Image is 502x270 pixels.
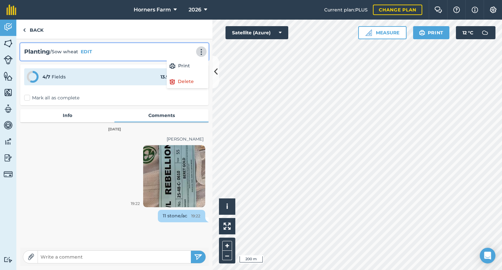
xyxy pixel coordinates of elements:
img: Loading spinner [143,145,205,207]
button: – [222,251,232,260]
img: svg+xml;base64,PHN2ZyB4bWxucz0iaHR0cDovL3d3dy53My5vcmcvMjAwMC9zdmciIHdpZHRoPSIyNSIgaGVpZ2h0PSIyNC... [194,253,202,261]
img: svg+xml;base64,PD94bWwgdmVyc2lvbj0iMS4wIiBlbmNvZGluZz0idXRmLTgiPz4KPCEtLSBHZW5lcmF0b3I6IEFkb2JlIE... [4,137,13,146]
h2: Planting [24,47,50,57]
img: A question mark icon [453,7,460,13]
button: Measure [358,26,407,39]
img: svg+xml;base64,PHN2ZyB4bWxucz0iaHR0cDovL3d3dy53My5vcmcvMjAwMC9zdmciIHdpZHRoPSIyMCIgaGVpZ2h0PSIyNC... [197,49,205,55]
button: + [222,241,232,251]
img: svg+xml;base64,PHN2ZyB4bWxucz0iaHR0cDovL3d3dy53My5vcmcvMjAwMC9zdmciIHdpZHRoPSIxNyIgaGVpZ2h0PSIxNy... [472,6,478,14]
img: Ruler icon [365,29,372,36]
img: Paperclip icon [28,254,34,260]
strong: 4 / 7 [42,74,50,80]
div: [DATE] [20,127,209,132]
img: svg+xml;base64,PHN2ZyB4bWxucz0iaHR0cDovL3d3dy53My5vcmcvMjAwMC9zdmciIHdpZHRoPSI5IiBoZWlnaHQ9IjI0Ii... [23,26,26,34]
img: svg+xml;base64,PD94bWwgdmVyc2lvbj0iMS4wIiBlbmNvZGluZz0idXRmLTgiPz4KPCEtLSBHZW5lcmF0b3I6IEFkb2JlIE... [478,26,492,39]
img: svg+xml;base64,PHN2ZyB4bWxucz0iaHR0cDovL3d3dy53My5vcmcvMjAwMC9zdmciIHdpZHRoPSIxOCIgaGVpZ2h0PSIyNC... [169,78,175,86]
img: svg+xml;base64,PD94bWwgdmVyc2lvbj0iMS4wIiBlbmNvZGluZz0idXRmLTgiPz4KPCEtLSBHZW5lcmF0b3I6IEFkb2JlIE... [4,257,13,263]
a: Print [167,59,209,73]
img: svg+xml;base64,PD94bWwgdmVyc2lvbj0iMS4wIiBlbmNvZGluZz0idXRmLTgiPz4KPCEtLSBHZW5lcmF0b3I6IEFkb2JlIE... [4,170,13,179]
img: fieldmargin Logo [7,5,16,15]
img: svg+xml;base64,PD94bWwgdmVyc2lvbj0iMS4wIiBlbmNvZGluZz0idXRmLTgiPz4KPCEtLSBHZW5lcmF0b3I6IEFkb2JlIE... [4,104,13,114]
div: [PERSON_NAME] [25,136,204,143]
div: Fields [42,73,66,80]
button: i [219,198,235,215]
button: Print [413,26,450,39]
input: Write a comment [38,252,191,262]
span: / Sow wheat [50,48,78,55]
span: i [226,202,228,211]
button: EDIT [81,48,92,55]
div: Open Intercom Messenger [480,248,495,263]
strong: 13.92 [160,74,172,80]
a: Back [16,20,50,39]
img: svg+xml;base64,PD94bWwgdmVyc2lvbj0iMS4wIiBlbmNvZGluZz0idXRmLTgiPz4KPCEtLSBHZW5lcmF0b3I6IEFkb2JlIE... [4,22,13,32]
img: Two speech bubbles overlapping with the left bubble in the forefront [434,7,442,13]
div: Ha / Ha [160,73,202,80]
button: 12 °C [456,26,495,39]
img: A cog icon [489,7,497,13]
label: Mark all as complete [24,94,79,101]
div: 11 stone/ac [158,210,205,222]
img: svg+xml;base64,PD94bWwgdmVyc2lvbj0iMS4wIiBlbmNvZGluZz0idXRmLTgiPz4KPCEtLSBHZW5lcmF0b3I6IEFkb2JlIE... [4,120,13,130]
img: svg+xml;base64,PD94bWwgdmVyc2lvbj0iMS4wIiBlbmNvZGluZz0idXRmLTgiPz4KPCEtLSBHZW5lcmF0b3I6IEFkb2JlIE... [4,55,13,64]
span: Horners Farm [134,6,171,14]
a: Delete [167,75,209,88]
a: Info [20,109,114,122]
span: 19:22 [191,213,200,219]
img: Four arrows, one pointing top left, one top right, one bottom right and the last bottom left [224,223,231,230]
button: Satellite (Azure) [226,26,288,39]
img: svg+xml;base64,PHN2ZyB4bWxucz0iaHR0cDovL3d3dy53My5vcmcvMjAwMC9zdmciIHdpZHRoPSI1NiIgaGVpZ2h0PSI2MC... [4,39,13,48]
img: svg+xml;base64,PHN2ZyB4bWxucz0iaHR0cDovL3d3dy53My5vcmcvMjAwMC9zdmciIHdpZHRoPSI1NiIgaGVpZ2h0PSI2MC... [4,88,13,97]
span: 12 ° C [462,26,473,39]
span: 19:22 [131,200,140,207]
img: svg+xml;base64,PHN2ZyB4bWxucz0iaHR0cDovL3d3dy53My5vcmcvMjAwMC9zdmciIHdpZHRoPSIxOSIgaGVpZ2h0PSIyNC... [169,62,176,70]
a: Change plan [373,5,422,15]
a: Comments [114,109,209,122]
img: svg+xml;base64,PD94bWwgdmVyc2lvbj0iMS4wIiBlbmNvZGluZz0idXRmLTgiPz4KPCEtLSBHZW5lcmF0b3I6IEFkb2JlIE... [4,153,13,163]
span: 2026 [189,6,201,14]
img: svg+xml;base64,PHN2ZyB4bWxucz0iaHR0cDovL3d3dy53My5vcmcvMjAwMC9zdmciIHdpZHRoPSI1NiIgaGVpZ2h0PSI2MC... [4,71,13,81]
img: svg+xml;base64,PHN2ZyB4bWxucz0iaHR0cDovL3d3dy53My5vcmcvMjAwMC9zdmciIHdpZHRoPSIxOSIgaGVpZ2h0PSIyNC... [419,29,425,37]
span: Current plan : PLUS [324,6,368,13]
